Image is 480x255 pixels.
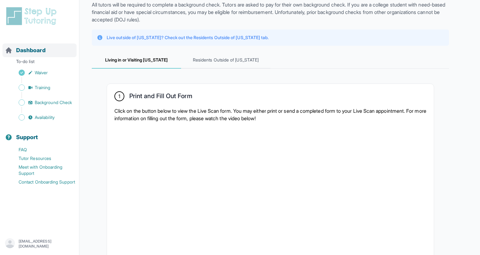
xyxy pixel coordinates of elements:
[181,52,270,69] span: Residents Outside of [US_STATE]
[5,145,79,154] a: FAQ
[5,46,46,55] a: Dashboard
[35,114,55,121] span: Availability
[2,58,77,67] p: To-do list
[107,34,269,41] p: Live outside of [US_STATE]? Check out the Residents Outside of [US_STATE] tab.
[35,84,51,91] span: Training
[19,239,74,249] p: [EMAIL_ADDRESS][DOMAIN_NAME]
[5,113,79,122] a: Availability
[129,92,192,102] h2: Print and Fill Out Form
[92,1,449,23] p: All tutors will be required to complete a background check. Tutors are asked to pay for their own...
[5,68,79,77] a: Waiver
[92,52,181,69] span: Living in or Visiting [US_STATE]
[5,6,60,26] img: logo
[2,123,77,144] button: Support
[16,46,46,55] span: Dashboard
[5,98,79,107] a: Background Check
[35,99,72,106] span: Background Check
[5,83,79,92] a: Training
[114,107,426,122] p: Click on the button below to view the Live Scan form. You may either print or send a completed fo...
[5,154,79,163] a: Tutor Resources
[118,93,120,100] span: 1
[5,238,74,249] button: [EMAIL_ADDRESS][DOMAIN_NAME]
[35,70,48,76] span: Waiver
[2,36,77,57] button: Dashboard
[16,133,38,142] span: Support
[92,52,449,69] nav: Tabs
[5,163,79,178] a: Meet with Onboarding Support
[5,178,79,186] a: Contact Onboarding Support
